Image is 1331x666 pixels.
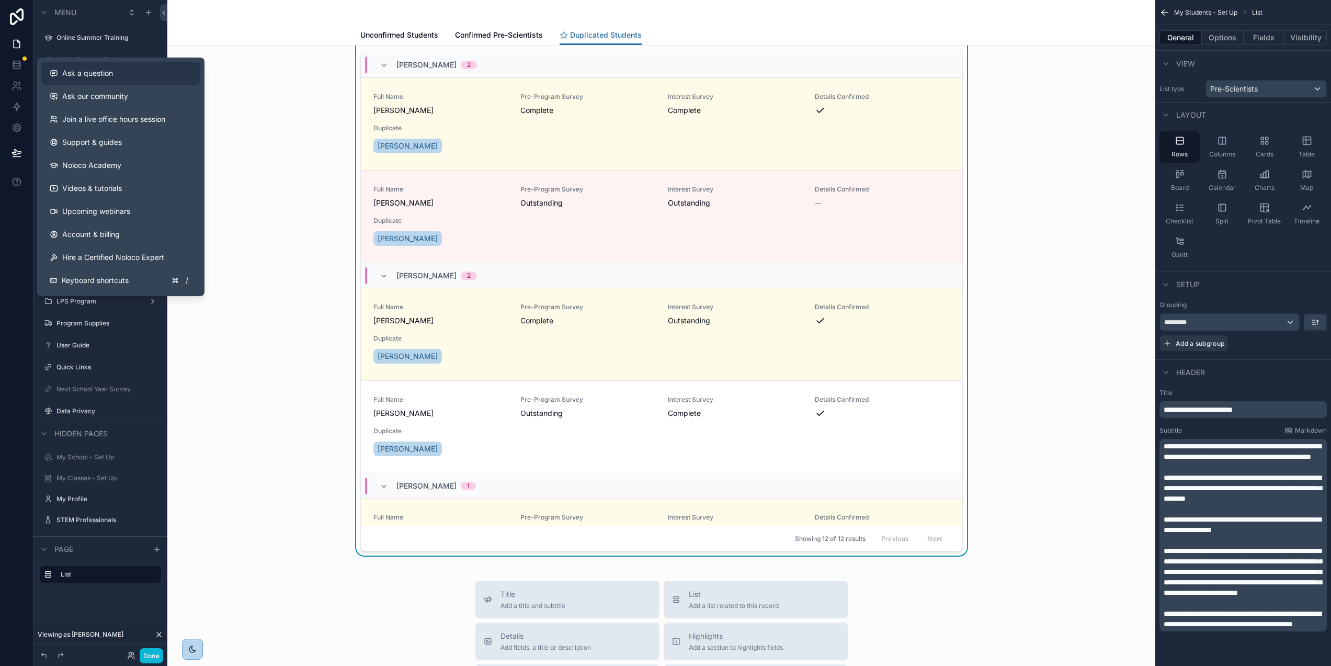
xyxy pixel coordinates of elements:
a: Next School Year Survey [56,385,159,393]
span: Details Confirmed [815,93,950,101]
button: Gantt [1159,232,1200,263]
span: Rows [1171,150,1188,159]
button: Ask a question [41,62,200,85]
span: Page [54,544,73,555]
span: Cards [1256,150,1273,159]
span: Highlights [689,631,783,641]
span: Unconfirmed Students [360,30,438,40]
button: Board [1159,165,1200,196]
a: Full Name[PERSON_NAME]Pre-Program SurveyOutstandingInterest SurveyOutstandingDetails Confirmed--D... [361,170,962,263]
button: ListAdd a list related to this record [664,581,848,618]
span: Pre-Program Survey [520,303,655,311]
label: List type [1159,85,1201,93]
label: STEM Professionals [56,516,159,524]
button: Visibility [1285,30,1327,45]
span: Title [500,589,565,600]
label: User Guide [56,341,159,349]
button: Pre-Scientists [1205,80,1327,98]
button: Pivot Table [1244,198,1284,230]
a: [PERSON_NAME] [373,139,442,153]
a: Noloco Academy [41,154,200,177]
span: Interest Survey [668,303,803,311]
span: Add a title and subtitle [500,602,565,610]
span: Pre-Program Survey [520,185,655,194]
span: Videos & tutorials [62,183,122,194]
span: Header [1176,367,1205,378]
span: Split [1215,217,1228,225]
label: My Classes - Set Up [56,474,159,482]
label: Grouping [1159,301,1187,309]
button: Options [1202,30,1244,45]
div: 2 [467,61,471,69]
span: Interest Survey [668,513,803,522]
span: My Students - Set Up [1174,8,1237,17]
span: [PERSON_NAME] [378,141,438,151]
div: 1 [467,482,470,490]
span: Table [1299,150,1315,159]
span: Duplicate [373,124,508,132]
label: Online Summer Training [56,55,159,64]
a: Full Name[PERSON_NAME]Pre-Program SurveyCompleteInterest SurveyCompleteDetails ConfirmedDuplicate [361,498,962,582]
a: Unconfirmed Students [360,26,438,47]
span: [PERSON_NAME] [396,270,457,281]
label: Data Privacy [56,407,159,415]
label: Quick Links [56,363,159,371]
button: Columns [1202,131,1242,163]
span: Details Confirmed [815,513,950,522]
span: Ask our community [62,91,128,101]
span: Full Name [373,185,508,194]
span: Upcoming webinars [62,206,130,217]
div: 2 [467,272,471,280]
span: Details Confirmed [815,303,950,311]
button: Add a subgroup [1159,335,1228,351]
span: Map [1300,184,1313,192]
a: Videos & tutorials [41,177,200,200]
span: Outstanding [668,198,803,208]
span: Markdown [1295,426,1327,435]
span: [PERSON_NAME] [373,198,508,208]
label: Subtitle [1159,426,1182,435]
span: Complete [668,408,803,419]
span: -- [815,198,821,208]
span: [PERSON_NAME] [396,60,457,70]
span: Setup [1176,279,1200,290]
button: Split [1202,198,1242,230]
button: Hire a Certified Noloco Expert [41,246,200,269]
span: Outstanding [668,315,803,326]
button: Map [1287,165,1327,196]
a: Full Name[PERSON_NAME]Pre-Program SurveyCompleteInterest SurveyOutstandingDetails ConfirmedDuplic... [361,288,962,380]
button: HighlightsAdd a section to highlights fields [664,623,848,660]
a: Duplicated Students [560,26,642,46]
button: Charts [1244,165,1284,196]
a: [PERSON_NAME] [373,442,442,456]
span: Pre-Scientists [1210,84,1258,94]
span: Complete [520,105,655,116]
button: Table [1287,131,1327,163]
span: List [689,589,779,600]
label: Online Summer Training [56,33,159,42]
a: Full Name[PERSON_NAME]Pre-Program SurveyCompleteInterest SurveyCompleteDetails ConfirmedDuplicate... [361,77,962,170]
a: Join a live office hours session [41,108,200,131]
div: scrollable content [1159,439,1327,631]
a: My School - Set Up [56,453,159,461]
span: Full Name [373,513,508,522]
span: Pivot Table [1248,217,1281,225]
button: Timeline [1287,198,1327,230]
a: LPS Program [56,297,144,306]
span: Outstanding [520,198,655,208]
span: Complete [520,315,655,326]
span: Confirmed Pre-Scientists [455,30,543,40]
span: Add fields, a title or description [500,644,591,652]
div: scrollable content [1159,401,1327,418]
span: Menu [54,7,76,18]
span: Details Confirmed [815,396,950,404]
button: Rows [1159,131,1200,163]
a: [PERSON_NAME] [373,231,442,246]
span: Calendar [1209,184,1236,192]
span: Support & guides [62,137,122,148]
